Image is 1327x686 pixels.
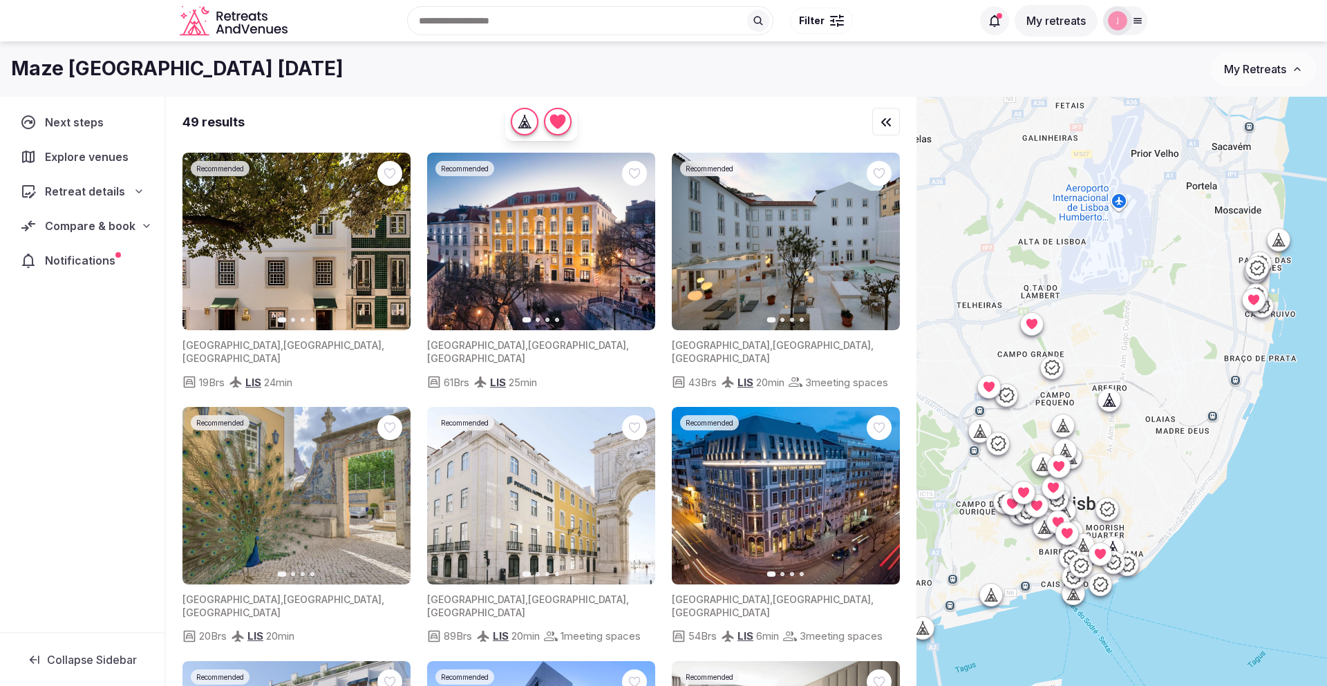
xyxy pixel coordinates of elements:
button: Go to slide 2 [780,572,784,576]
div: 49 results [182,113,245,131]
a: Next steps [11,108,153,137]
span: LIS [737,376,753,389]
span: Recommended [441,164,489,173]
button: Go to slide 2 [291,318,295,322]
span: Filter [799,14,825,28]
a: My retreats [1015,14,1098,28]
button: Go to slide 1 [278,317,287,323]
button: My Retreats [1211,52,1316,86]
span: , [626,593,629,605]
span: [GEOGRAPHIC_DATA] [182,352,281,364]
span: Recommended [686,418,733,428]
span: [GEOGRAPHIC_DATA] [773,339,871,351]
button: Go to slide 3 [790,318,794,322]
span: [GEOGRAPHIC_DATA] [672,352,770,364]
span: [GEOGRAPHIC_DATA] [773,593,871,605]
button: Go to slide 2 [536,572,540,576]
span: [GEOGRAPHIC_DATA] [528,339,626,351]
button: Go to slide 1 [523,317,531,323]
span: [GEOGRAPHIC_DATA] [283,339,382,351]
span: LIS [247,629,263,642]
button: Go to slide 3 [545,572,549,576]
span: Recommended [196,164,244,173]
span: My Retreats [1224,62,1286,76]
div: Recommended [435,415,494,430]
span: Collapse Sidebar [47,653,137,667]
button: Go to slide 4 [555,572,559,576]
span: 24 min [264,375,292,390]
span: 43 Brs [688,375,717,390]
span: , [525,593,528,605]
button: Go to slide 4 [800,572,804,576]
button: Go to slide 2 [780,318,784,322]
button: Go to slide 4 [555,318,559,322]
span: LIS [493,629,509,642]
span: [GEOGRAPHIC_DATA] [672,339,770,351]
span: 89 Brs [444,629,472,643]
span: [GEOGRAPHIC_DATA] [427,607,525,618]
div: Recommended [435,161,494,176]
span: Compare & book [45,218,135,234]
span: 20 min [511,629,540,643]
button: Go to slide 3 [545,318,549,322]
span: , [281,339,283,351]
button: Go to slide 2 [291,572,295,576]
span: Notifications [45,252,121,269]
img: Featured image for venue [672,153,900,330]
a: Notifications [11,246,153,275]
button: Go to slide 3 [301,318,305,322]
img: jolynn.hall [1108,11,1127,30]
span: [GEOGRAPHIC_DATA] [182,607,281,618]
button: Go to slide 2 [536,318,540,322]
span: , [871,593,874,605]
span: [GEOGRAPHIC_DATA] [672,607,770,618]
span: [GEOGRAPHIC_DATA] [182,593,281,605]
button: My retreats [1015,5,1098,37]
span: Recommended [441,418,489,428]
span: , [382,339,384,351]
span: , [382,593,384,605]
span: LIS [737,629,753,642]
span: 61 Brs [444,375,469,390]
div: Recommended [680,669,739,685]
span: Next steps [45,114,109,131]
span: , [281,593,283,605]
span: 20 min [266,629,294,643]
button: Go to slide 1 [767,571,776,577]
button: Filter [790,8,853,34]
span: 25 min [509,375,537,390]
span: , [525,339,528,351]
span: [GEOGRAPHIC_DATA] [427,593,525,605]
div: Recommended [680,161,739,176]
svg: Retreats and Venues company logo [180,6,290,37]
span: , [871,339,874,351]
span: Recommended [196,672,244,682]
span: Retreat details [45,183,125,200]
span: LIS [245,376,261,389]
button: Collapse Sidebar [11,645,153,675]
img: Featured image for venue [672,407,900,584]
span: [GEOGRAPHIC_DATA] [283,593,382,605]
img: Featured image for venue [182,407,411,584]
span: Recommended [196,418,244,428]
span: 20 Brs [199,629,227,643]
div: Recommended [191,415,250,430]
h1: Maze [GEOGRAPHIC_DATA] [DATE] [11,55,343,82]
span: , [770,339,773,351]
span: Explore venues [45,149,134,165]
span: , [770,593,773,605]
button: Go to slide 1 [767,317,776,323]
span: [GEOGRAPHIC_DATA] [427,352,525,364]
span: Recommended [441,672,489,682]
button: Go to slide 4 [310,318,314,322]
span: , [626,339,629,351]
img: Featured image for venue [182,153,411,330]
button: Go to slide 3 [790,572,794,576]
a: Explore venues [11,142,153,171]
span: LIS [490,376,506,389]
span: 3 meeting spaces [805,375,888,390]
img: Featured image for venue [427,153,655,330]
button: Go to slide 4 [310,572,314,576]
button: Go to slide 4 [800,318,804,322]
span: [GEOGRAPHIC_DATA] [182,339,281,351]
